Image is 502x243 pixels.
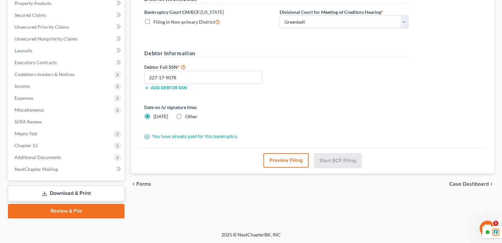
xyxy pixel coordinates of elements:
[9,163,124,175] a: NextChapter Mailing
[280,9,383,15] label: Divisional Court for Meeting of Creditors Hearing
[15,48,32,53] span: Lawsuits
[131,181,160,187] button: chevron_left Forms
[15,166,58,172] span: NextChapter Mailing
[9,116,124,128] a: SOFA Review
[489,181,494,187] i: chevron_right
[144,49,408,58] h5: Debtor Information
[15,95,33,101] span: Expenses
[15,12,46,18] span: Secured Claims
[480,221,495,236] iframe: Intercom live chat
[15,0,51,6] span: Property Analysis
[144,85,187,91] button: Add debtor SSN
[15,119,42,124] span: SOFA Review
[185,114,197,119] span: Other
[144,104,273,111] label: Date on /s/ signature lines
[8,186,124,201] a: Download & Print
[15,107,44,113] span: Miscellaneous
[15,24,69,30] span: Unsecured Priority Claims
[8,204,124,218] a: Review & File
[449,181,494,187] a: Case Dashboard chevron_right
[15,143,38,148] span: Chapter 13
[153,19,215,25] span: Filing in Non-primary District
[9,9,124,21] a: Secured Claims
[9,45,124,57] a: Lawsuits
[144,9,224,15] label: Bankruptcy Court CM/ECF:
[201,9,224,15] span: [US_STATE]
[131,181,136,187] i: chevron_left
[449,181,489,187] span: Case Dashboard
[15,83,30,89] span: Income
[136,181,151,187] span: Forms
[263,153,309,168] button: Preview Filing
[15,71,75,77] span: Codebtors Insiders & Notices
[15,154,61,160] span: Additional Documents
[141,63,276,71] label: Debtor Full SSN
[141,133,412,140] div: You have already paid for this bankruptcy.
[15,131,37,136] span: Means Test
[153,114,168,119] span: [DATE]
[15,36,78,41] span: Unsecured Nonpriority Claims
[493,221,498,226] span: 1
[144,71,262,84] input: XXX-XX-XXXX
[15,60,57,65] span: Executory Contracts
[314,153,362,168] button: Start ECF Filing
[9,21,124,33] a: Unsecured Priority Claims
[9,33,124,45] a: Unsecured Nonpriority Claims
[9,57,124,68] a: Executory Contracts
